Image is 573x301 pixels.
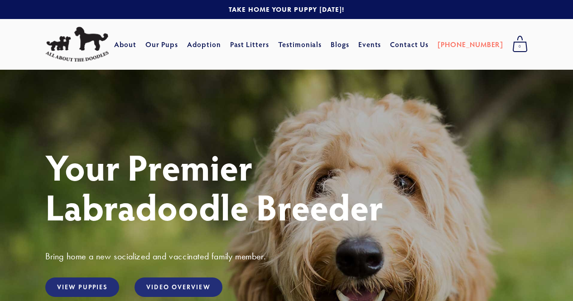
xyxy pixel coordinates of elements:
a: Adoption [187,36,221,53]
a: Past Litters [230,39,270,49]
img: All About The Doodles [45,27,109,62]
a: Blogs [331,36,349,53]
a: [PHONE_NUMBER] [438,36,503,53]
span: 0 [512,41,528,53]
h1: Your Premier Labradoodle Breeder [45,147,528,226]
a: Contact Us [390,36,429,53]
a: Video Overview [135,277,222,297]
a: View Puppies [45,277,119,297]
a: 0 items in cart [508,33,532,56]
a: Events [358,36,381,53]
a: Testimonials [278,36,322,53]
h3: Bring home a new socialized and vaccinated family member. [45,250,528,262]
a: About [114,36,136,53]
a: Our Pups [145,36,178,53]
